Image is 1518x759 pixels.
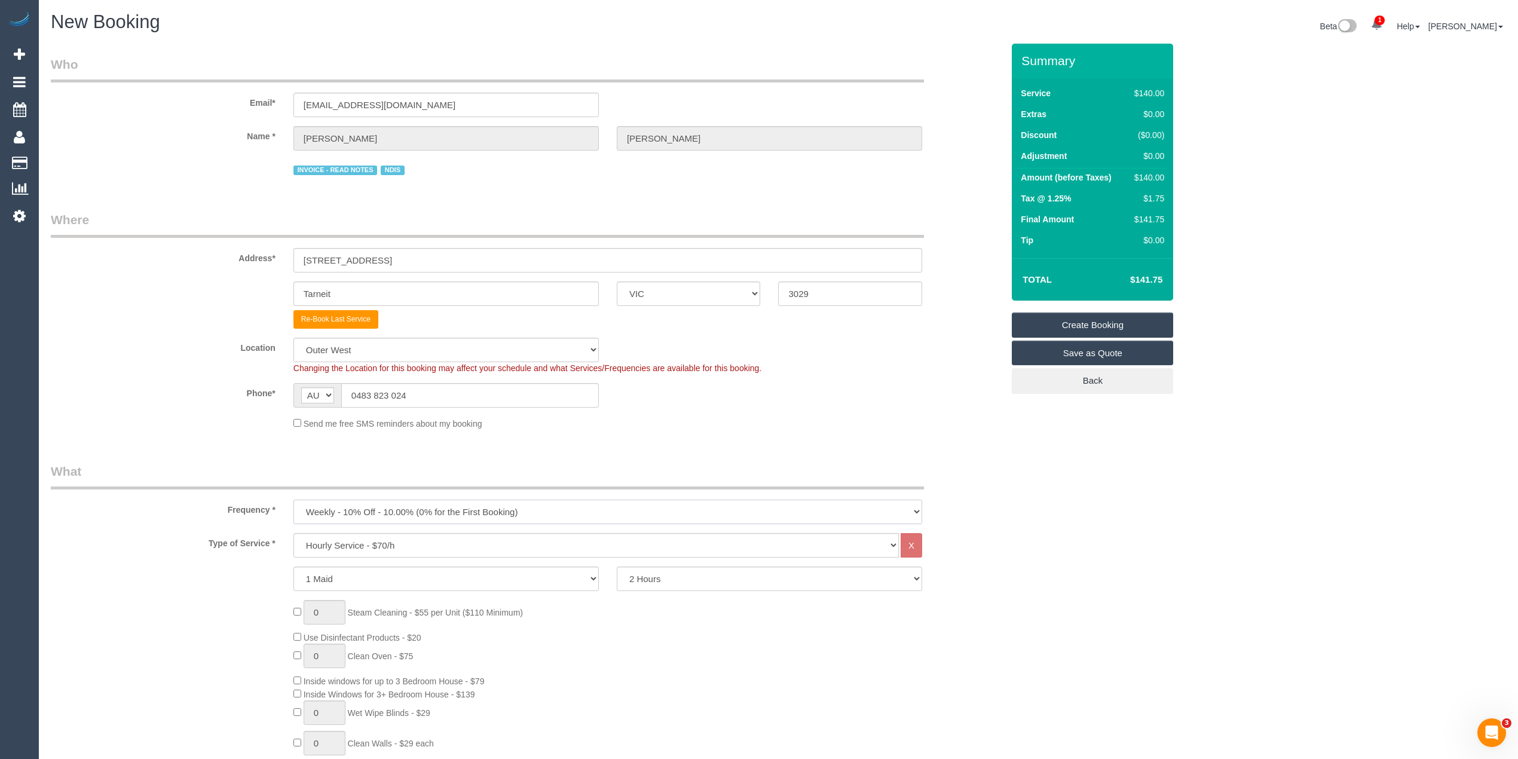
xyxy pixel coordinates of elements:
input: Phone* [341,383,599,408]
span: Send me free SMS reminders about my booking [304,419,482,429]
span: Use Disinfectant Products - $20 [304,633,421,642]
label: Tip [1021,234,1033,246]
h3: Summary [1021,54,1167,68]
input: Email* [293,93,599,117]
button: Re-Book Last Service [293,310,378,329]
img: Automaid Logo [7,12,31,29]
div: $0.00 [1130,108,1164,120]
iframe: Intercom live chat [1477,718,1506,747]
span: Wet Wipe Blinds - $29 [348,708,430,718]
label: Location [42,338,284,354]
div: $140.00 [1130,87,1164,99]
a: 1 [1365,12,1388,38]
a: Help [1397,22,1420,31]
div: ($0.00) [1130,129,1164,141]
div: $0.00 [1130,234,1164,246]
a: Beta [1320,22,1357,31]
div: $141.75 [1130,213,1164,225]
img: New interface [1337,19,1357,35]
h4: $141.75 [1094,275,1162,285]
label: Adjustment [1021,150,1067,162]
label: Type of Service * [42,533,284,549]
div: $140.00 [1130,172,1164,183]
span: Steam Cleaning - $55 per Unit ($110 Minimum) [348,608,523,617]
div: $1.75 [1130,192,1164,204]
label: Name * [42,126,284,142]
input: First Name* [293,126,599,151]
a: Back [1012,368,1173,393]
label: Tax @ 1.25% [1021,192,1071,204]
div: $0.00 [1130,150,1164,162]
legend: Who [51,56,924,82]
span: Inside windows for up to 3 Bedroom House - $79 [304,677,485,686]
label: Extras [1021,108,1046,120]
span: New Booking [51,11,160,32]
span: INVOICE - READ NOTES [293,166,377,175]
strong: Total [1023,274,1052,284]
input: Suburb* [293,281,599,306]
span: Clean Walls - $29 each [348,739,434,748]
span: Changing the Location for this booking may affect your schedule and what Services/Frequencies are... [293,363,761,373]
label: Phone* [42,383,284,399]
span: 1 [1375,16,1385,25]
label: Frequency * [42,500,284,516]
input: Last Name* [617,126,922,151]
a: [PERSON_NAME] [1428,22,1503,31]
span: 3 [1502,718,1511,728]
label: Address* [42,248,284,264]
a: Save as Quote [1012,341,1173,366]
label: Amount (before Taxes) [1021,172,1111,183]
input: Post Code* [778,281,922,306]
label: Email* [42,93,284,109]
a: Create Booking [1012,313,1173,338]
label: Service [1021,87,1051,99]
label: Final Amount [1021,213,1074,225]
span: Clean Oven - $75 [348,651,414,661]
span: NDIS [381,166,404,175]
legend: What [51,463,924,489]
legend: Where [51,211,924,238]
label: Discount [1021,129,1057,141]
span: Inside Windows for 3+ Bedroom House - $139 [304,690,475,699]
